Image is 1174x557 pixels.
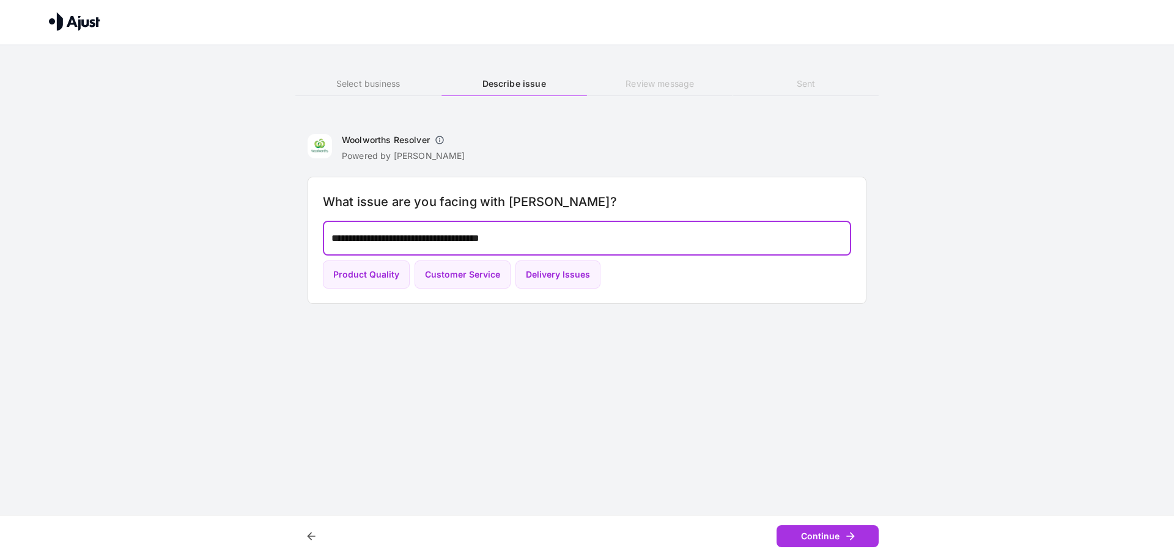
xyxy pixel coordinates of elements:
img: Woolworths [308,134,332,158]
h6: Sent [733,77,879,90]
img: Ajust [49,12,100,31]
button: Product Quality [323,260,410,289]
button: Continue [777,525,879,548]
h6: Describe issue [441,77,587,90]
p: Powered by [PERSON_NAME] [342,150,465,162]
h6: Select business [295,77,441,90]
h6: What issue are you facing with [PERSON_NAME]? [323,192,851,212]
button: Delivery Issues [515,260,600,289]
button: Customer Service [415,260,511,289]
h6: Woolworths Resolver [342,134,430,146]
h6: Review message [587,77,733,90]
